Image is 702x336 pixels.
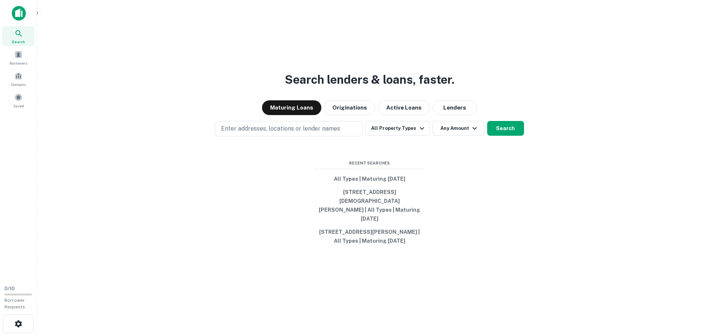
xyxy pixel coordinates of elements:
[262,100,321,115] button: Maturing Loans
[2,26,35,46] a: Search
[2,90,35,110] a: Saved
[215,121,362,136] button: Enter addresses, locations or lender names
[10,60,27,66] span: Borrowers
[11,82,26,87] span: Contacts
[13,103,24,109] span: Saved
[12,6,26,21] img: capitalize-icon.png
[433,100,477,115] button: Lenders
[487,121,524,136] button: Search
[314,160,425,166] span: Recent Searches
[4,286,15,291] span: 0 / 10
[365,121,429,136] button: All Property Types
[2,69,35,89] a: Contacts
[314,186,425,225] button: [STREET_ADDRESS][DEMOGRAPHIC_DATA][PERSON_NAME] | All Types | Maturing [DATE]
[4,298,25,309] span: Borrower Requests
[665,277,702,312] iframe: Chat Widget
[314,172,425,186] button: All Types | Maturing [DATE]
[378,100,430,115] button: Active Loans
[314,225,425,247] button: [STREET_ADDRESS][PERSON_NAME] | All Types | Maturing [DATE]
[221,124,340,133] p: Enter addresses, locations or lender names
[433,121,484,136] button: Any Amount
[2,48,35,67] a: Borrowers
[324,100,375,115] button: Originations
[12,39,25,45] span: Search
[285,71,454,89] h3: Search lenders & loans, faster.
